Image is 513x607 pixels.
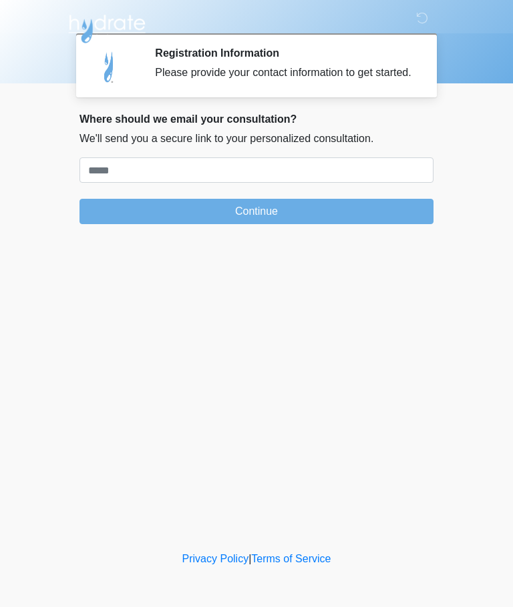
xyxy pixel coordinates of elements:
[90,47,130,87] img: Agent Avatar
[79,199,434,224] button: Continue
[182,553,249,564] a: Privacy Policy
[251,553,331,564] a: Terms of Service
[66,10,148,44] img: Hydrate IV Bar - Arcadia Logo
[248,553,251,564] a: |
[79,113,434,125] h2: Where should we email your consultation?
[79,131,434,147] p: We'll send you a secure link to your personalized consultation.
[155,65,413,81] div: Please provide your contact information to get started.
